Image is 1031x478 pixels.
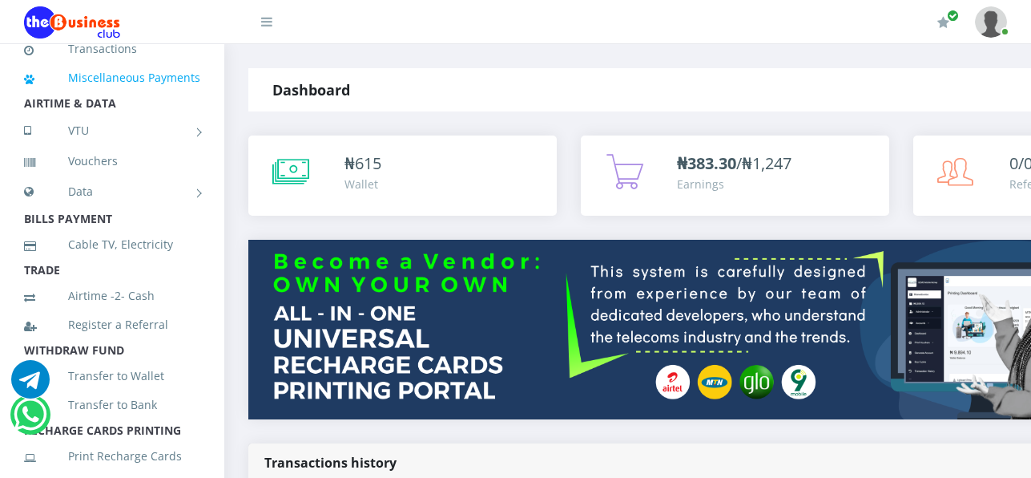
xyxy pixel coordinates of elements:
[581,136,889,216] a: ₦383.30/₦1,247 Earnings
[355,152,381,174] span: 615
[24,172,200,212] a: Data
[677,176,791,192] div: Earnings
[272,80,350,99] strong: Dashboard
[24,358,200,395] a: Transfer to Wallet
[677,152,736,174] b: ₦383.30
[677,152,791,174] span: /₦1,247
[264,454,397,472] strong: Transactions history
[11,372,50,399] a: Chat for support
[24,111,200,151] a: VTU
[24,6,120,38] img: Logo
[937,16,949,29] i: Renew/Upgrade Subscription
[947,10,959,22] span: Renew/Upgrade Subscription
[24,277,200,314] a: Airtime -2- Cash
[24,306,200,343] a: Register a Referral
[344,152,381,176] div: ₦
[14,407,46,434] a: Chat for support
[24,387,200,423] a: Transfer to Bank
[24,438,200,475] a: Print Recharge Cards
[248,136,557,216] a: ₦615 Wallet
[24,226,200,263] a: Cable TV, Electricity
[24,143,200,180] a: Vouchers
[975,6,1007,38] img: User
[344,176,381,192] div: Wallet
[24,59,200,96] a: Miscellaneous Payments
[24,30,200,67] a: Transactions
